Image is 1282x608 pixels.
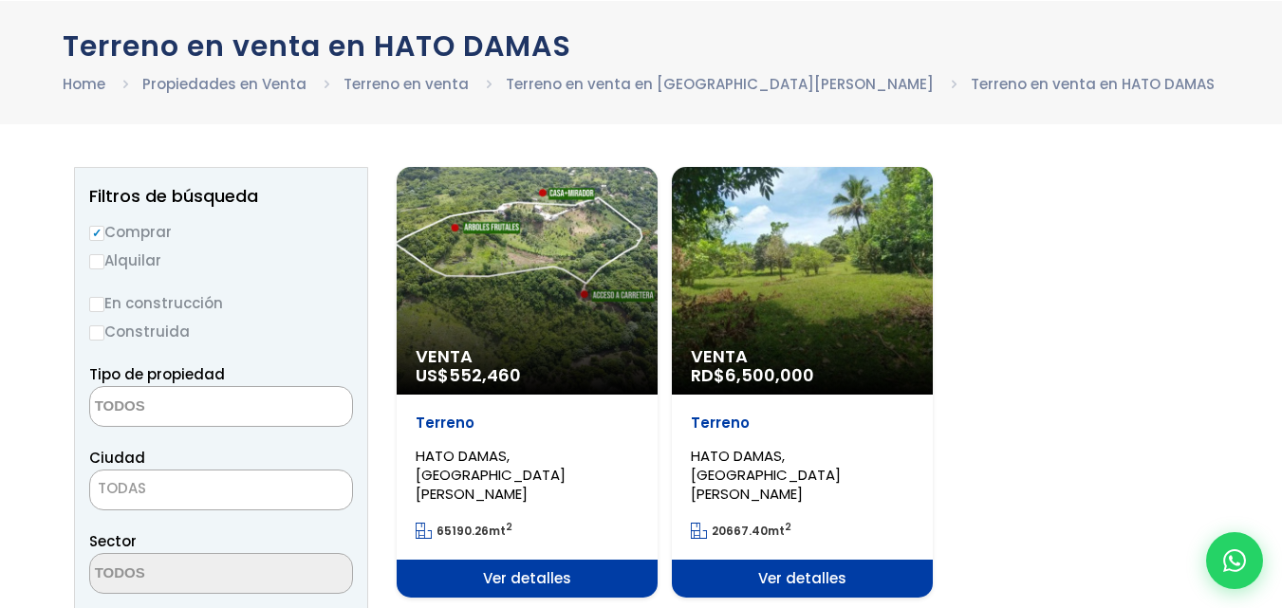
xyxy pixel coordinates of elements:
span: TODAS [90,475,352,502]
span: Venta [416,347,639,366]
span: mt [691,523,791,539]
span: HATO DAMAS, [GEOGRAPHIC_DATA][PERSON_NAME] [416,446,566,504]
input: Comprar [89,226,104,241]
input: En construcción [89,297,104,312]
span: TODAS [89,470,353,510]
a: Venta US$552,460 Terreno HATO DAMAS, [GEOGRAPHIC_DATA][PERSON_NAME] 65190.26mt2 Ver detalles [397,167,658,598]
span: Ver detalles [397,560,658,598]
span: TODAS [98,478,146,498]
label: Comprar [89,220,353,244]
textarea: Search [90,387,274,428]
sup: 2 [506,520,512,534]
li: Terreno en venta en HATO DAMAS [971,72,1215,96]
span: Ciudad [89,448,145,468]
span: 552,460 [449,363,521,387]
span: Tipo de propiedad [89,364,225,384]
a: Propiedades en Venta [142,74,307,94]
span: mt [416,523,512,539]
a: Home [63,74,105,94]
span: Sector [89,531,137,551]
p: Terreno [691,414,914,433]
sup: 2 [785,520,791,534]
a: Venta RD$6,500,000 Terreno HATO DAMAS, [GEOGRAPHIC_DATA][PERSON_NAME] 20667.40mt2 Ver detalles [672,167,933,598]
span: Venta [691,347,914,366]
span: HATO DAMAS, [GEOGRAPHIC_DATA][PERSON_NAME] [691,446,841,504]
h1: Terreno en venta en HATO DAMAS [63,29,1220,63]
input: Alquilar [89,254,104,269]
a: Terreno en venta [344,74,469,94]
label: En construcción [89,291,353,315]
label: Alquilar [89,249,353,272]
h2: Filtros de búsqueda [89,187,353,206]
span: RD$ [691,363,814,387]
span: 20667.40 [712,523,768,539]
span: 6,500,000 [725,363,814,387]
a: Terreno en venta en [GEOGRAPHIC_DATA][PERSON_NAME] [506,74,934,94]
textarea: Search [90,554,274,595]
span: 65190.26 [437,523,489,539]
label: Construida [89,320,353,343]
span: US$ [416,363,521,387]
p: Terreno [416,414,639,433]
input: Construida [89,325,104,341]
span: Ver detalles [672,560,933,598]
